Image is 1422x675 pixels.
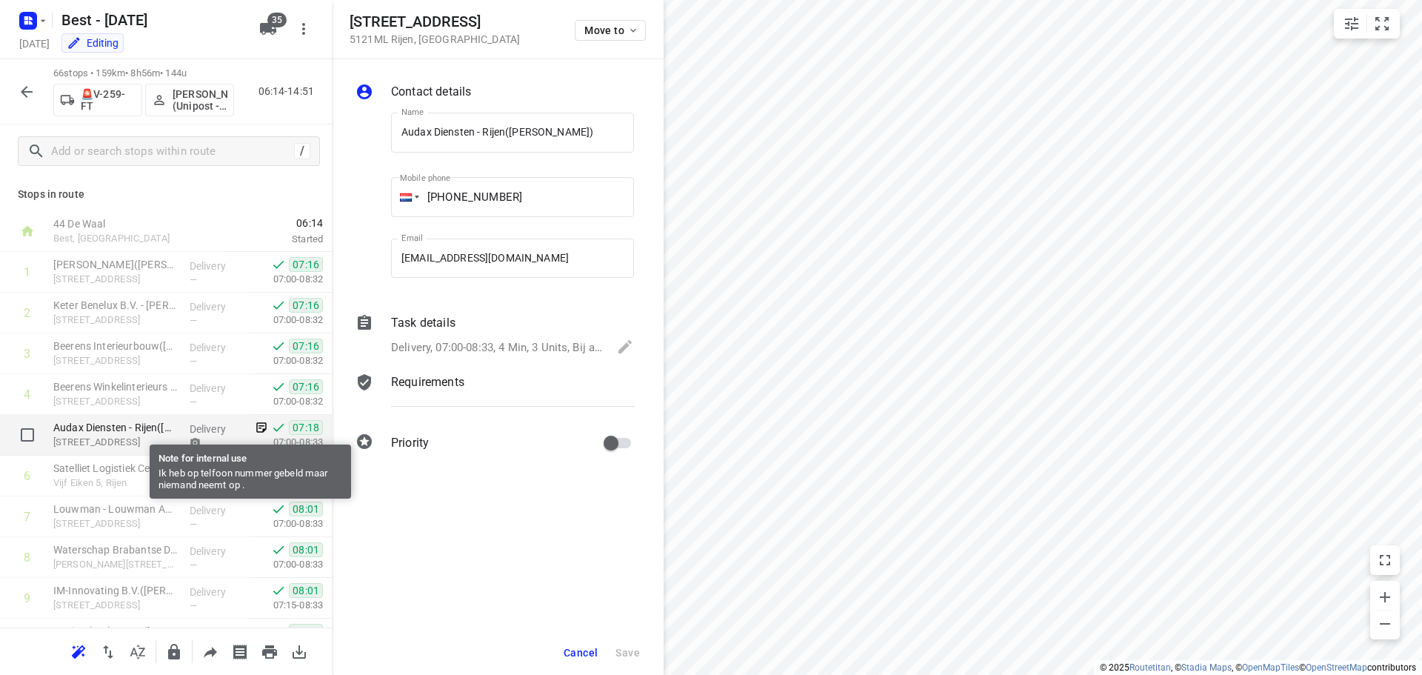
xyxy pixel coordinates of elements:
span: 08:01 [289,624,323,639]
div: You are currently in edit mode. [67,36,118,50]
div: small contained button group [1334,9,1400,39]
svg: Edit [616,338,634,356]
a: OpenMapTiles [1242,662,1299,673]
button: Map settings [1337,9,1366,39]
div: Netherlands: + 31 [391,177,419,217]
p: 5121ML Rijen , [GEOGRAPHIC_DATA] [350,33,520,45]
span: 08:01 [289,583,323,598]
p: 07:00-08:33 [250,516,323,531]
button: More [289,14,318,44]
p: 07:00-08:32 [250,353,323,368]
span: 06:14 [225,216,323,230]
div: 3 [24,347,30,361]
p: Task details [391,314,455,332]
p: 07:00-08:33 [250,557,323,572]
input: 1 (702) 123-4567 [391,177,634,217]
span: 07:18 [289,420,323,435]
svg: Done [271,502,286,516]
span: — [190,356,197,367]
a: Routetitan [1129,662,1171,673]
span: — [190,600,197,611]
p: 07:15-08:33 [250,598,323,613]
p: [STREET_ADDRESS] [53,516,178,531]
svg: Done [271,542,286,557]
span: Reverse route [93,644,123,658]
span: Select [13,420,42,450]
span: — [190,478,197,489]
svg: Done [271,379,286,394]
span: — [190,519,197,530]
p: Louwman - Louwman Autoschade - Rijen(Manon van Leeuwen-Feenstra (WIJZIGINGEN ALLEEN VIA MANON, DE... [53,502,178,516]
button: Lock route [159,637,189,667]
button: 35 [253,14,283,44]
span: Download route [284,644,314,658]
svg: Done [271,583,286,598]
svg: Done [271,339,286,353]
span: 08:01 [289,542,323,557]
button: Fit zoom [1367,9,1397,39]
svg: Done [271,461,286,476]
p: Delivery [190,422,244,436]
span: Sort by time window [123,644,153,658]
span: 35 [267,13,287,27]
p: Delivery [190,503,244,518]
span: Print route [255,644,284,658]
span: — [190,315,197,326]
p: [STREET_ADDRESS] [53,272,178,287]
p: Beerens Winkelinterieurs BV(Marijke Beerens) [53,379,178,394]
a: Stadia Maps [1181,662,1232,673]
p: Keter Benelux B.V. - Rijen kantoor(Yuksel Simsek) [53,298,178,313]
p: 66 stops • 159km • 8h56m • 144u [53,67,234,81]
p: Ahmad Abazid (Unipost - Best - ZZP) [173,88,227,112]
p: Requirements [391,373,464,391]
div: 7 [24,510,30,524]
p: Stops in route [18,187,314,202]
button: 🚨V-259-FT [53,84,142,116]
span: — [190,396,197,408]
p: Satelliet Logistiek Centrum(Chantal van Laarhoven) [53,461,178,476]
p: Delivery, 07:00-08:33, 4 Min, 3 Units, Bij aankomst verplicht bellen naar: 06-43480286 [PERSON_NAME] [391,339,602,356]
div: 4 [24,388,30,402]
h5: Project date [13,35,56,52]
p: [STREET_ADDRESS] [53,313,178,327]
p: Audax Diensten - Rijen(Patricia Ligthart) [53,420,178,435]
span: 08:01 [289,461,323,476]
h5: [STREET_ADDRESS] [350,13,520,30]
p: Delivery [190,544,244,559]
span: 07:16 [289,298,323,313]
div: / [294,143,310,159]
p: Delivery [190,462,244,477]
p: Delivery [190,585,244,599]
p: Contact details [391,83,471,101]
p: Priority [391,434,429,452]
span: — [190,559,197,571]
p: 07:00-08:32 [250,272,323,287]
span: 07:16 [289,379,323,394]
button: [PERSON_NAME] (Unipost - Best - ZZP) [145,84,234,116]
button: Cancel [558,639,604,666]
span: 07:16 [289,339,323,353]
p: IM-Innovating B.V.(Roger Hamann) [53,583,178,598]
div: 1 [24,265,30,279]
p: Vijf Eiken 5, Rijen [53,476,178,491]
p: Delivery [190,381,244,396]
span: Cancel [564,647,598,659]
p: Started [225,232,323,247]
p: Hannie Schaftlaan 1, Rijen [53,557,178,572]
p: [STREET_ADDRESS] [53,435,178,450]
p: 🚨V-259-FT [81,88,136,112]
svg: Done [271,298,286,313]
p: Basisschool St Jan(Inge de Hoogh) [53,624,178,639]
p: 07:00-08:33 [250,435,323,450]
p: Beerens Interieurbouw(Marijke Beerens) [53,339,178,353]
p: Waterschap Brabantse Delta - WBD - Rijen(Piet Voetee) [53,542,178,557]
p: Delivery [190,259,244,273]
div: 6 [24,469,30,483]
h5: Rename [56,8,247,32]
span: Move to [584,24,639,36]
div: 9 [24,591,30,605]
p: 07:00-08:32 [250,313,323,327]
p: [STREET_ADDRESS] [53,394,178,409]
p: 44 De Waal [53,216,207,231]
svg: Done [271,624,286,639]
